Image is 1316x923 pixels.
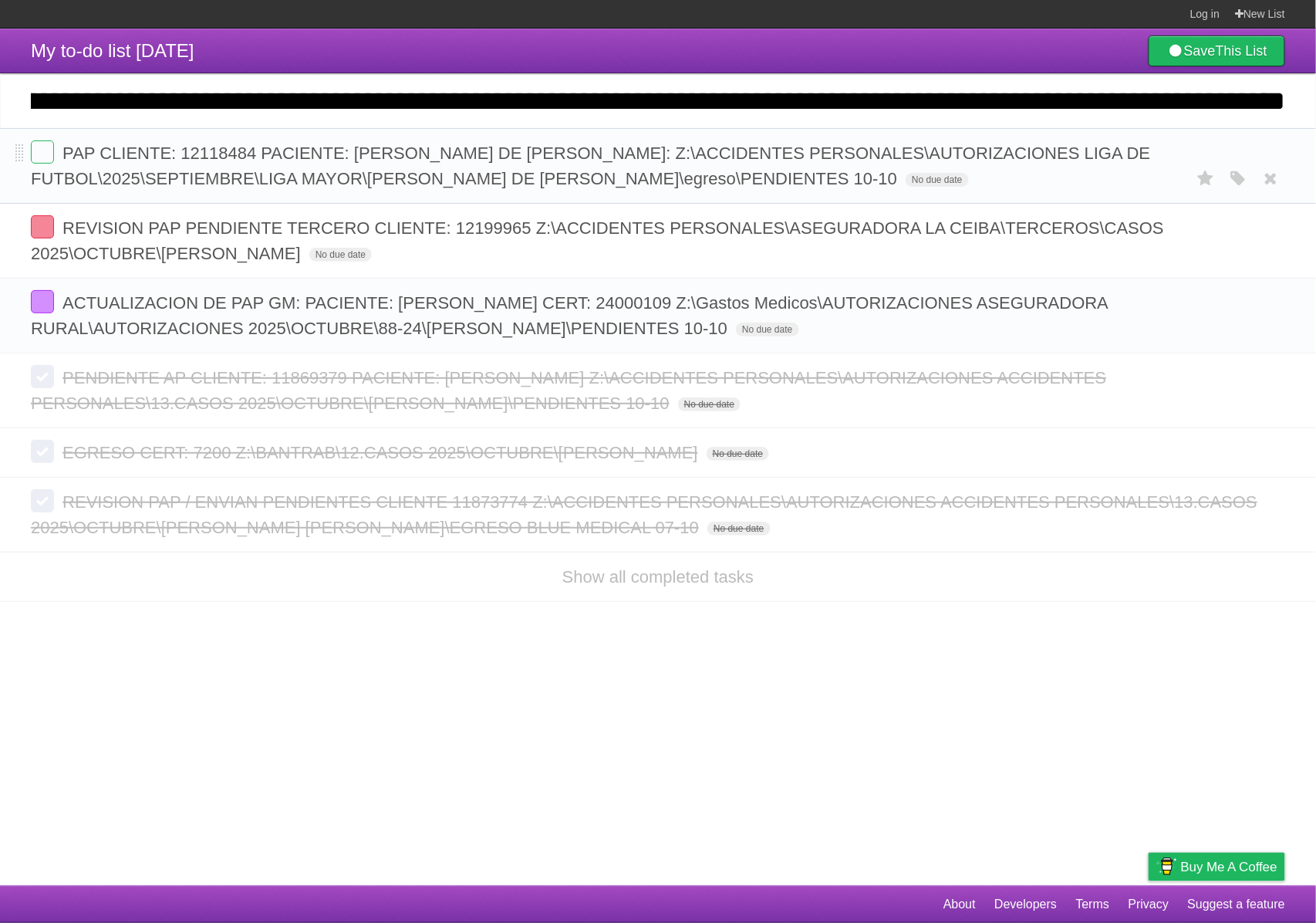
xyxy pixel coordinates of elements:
[1076,890,1110,919] a: Terms
[31,368,1107,413] span: PENDIENTE AP CLIENTE: 11869379 PACIENTE: [PERSON_NAME] Z:\ACCIDENTES PERSONALES\AUTORIZACIONES AC...
[562,567,754,587] a: Show all completed tasks
[994,890,1057,919] a: Developers
[31,293,1108,338] span: ACTUALIZACION DE PAP GM: PACIENTE: [PERSON_NAME] CERT: 24000109 Z:\Gastos Medicos\AUTORIZACIONES ...
[736,323,798,336] span: No due date
[1181,854,1277,881] span: Buy me a coffee
[1129,890,1169,919] a: Privacy
[1191,166,1220,191] label: Star task
[707,522,770,536] span: No due date
[31,290,54,313] label: Done
[31,40,194,61] span: My to-do list [DATE]
[31,492,1257,537] span: REVISION PAP / ENVIAN PENDIENTES CLIENTE 11873774 Z:\ACCIDENTES PERSONALES\AUTORIZACIONES ACCIDEN...
[906,173,968,187] span: No due date
[31,218,1164,263] span: REVISION PAP PENDIENTE TERCERO CLIENTE: 12199965 Z:\ACCIDENTES PERSONALES\ASEGURADORA LA CEIBA\TE...
[31,489,54,512] label: Done
[1156,854,1177,880] img: Buy me a coffee
[678,397,741,411] span: No due date
[31,144,1151,188] span: PAP CLIENTE: 12118484 PACIENTE: [PERSON_NAME] DE [PERSON_NAME]: Z:\ACCIDENTES PERSONALES\AUTORIZA...
[62,443,702,462] span: EGRESO CERT: 7200 Z:\BANTRAB\12.CASOS 2025\OCTUBRE\[PERSON_NAME]
[1149,853,1285,881] a: Buy me a coffee
[31,365,54,388] label: Done
[1216,43,1267,59] b: This List
[31,215,54,238] label: Done
[943,890,976,919] a: About
[31,440,54,463] label: Done
[309,248,372,262] span: No due date
[1149,35,1285,66] a: SaveThis List
[31,140,54,164] label: Done
[1188,890,1285,919] a: Suggest a feature
[707,447,769,461] span: No due date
